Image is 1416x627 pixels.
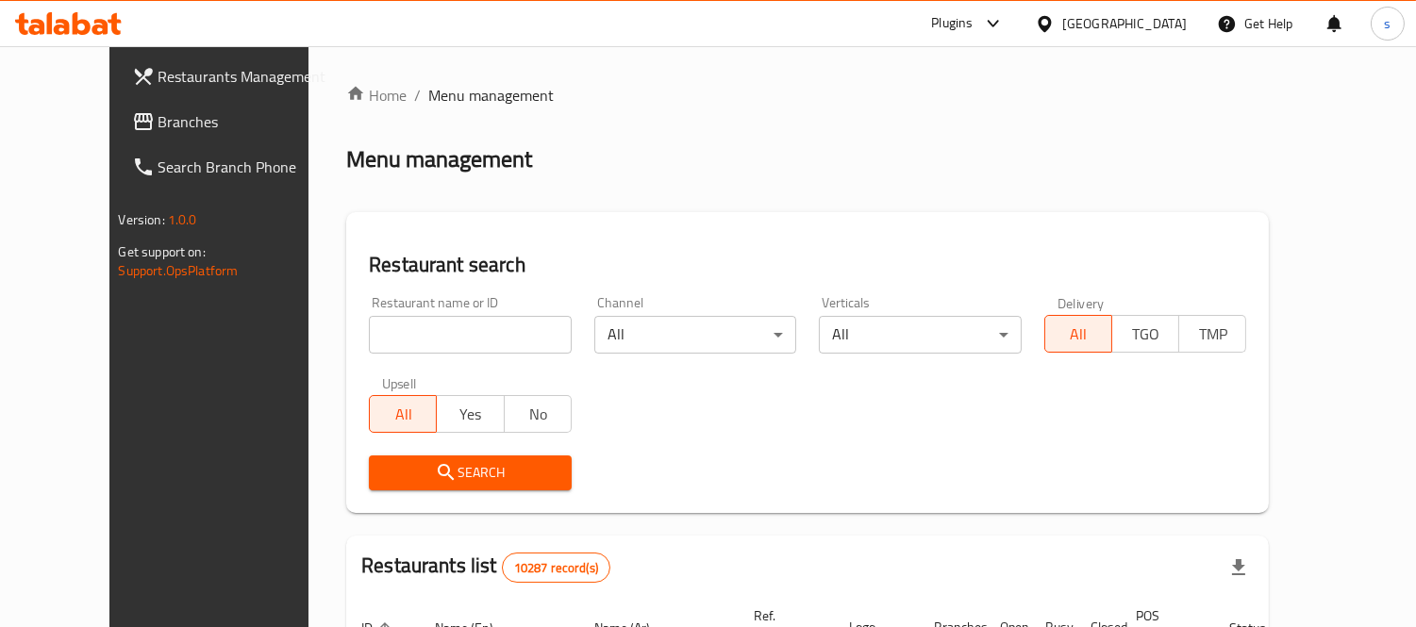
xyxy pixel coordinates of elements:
a: Search Branch Phone [117,144,346,190]
button: TMP [1178,315,1246,353]
input: Search for restaurant name or ID.. [369,316,572,354]
li: / [414,84,421,107]
span: Search [384,461,557,485]
div: All [819,316,1022,354]
h2: Restaurant search [369,251,1246,279]
span: Search Branch Phone [158,156,331,178]
span: TMP [1187,321,1239,348]
span: Restaurants Management [158,65,331,88]
span: TGO [1120,321,1172,348]
span: Menu management [428,84,554,107]
button: Search [369,455,572,490]
span: 10287 record(s) [503,559,609,577]
label: Delivery [1058,296,1105,309]
span: s [1384,13,1391,34]
a: Support.OpsPlatform [119,258,239,283]
span: Yes [444,401,496,428]
button: TGO [1111,315,1179,353]
nav: breadcrumb [346,84,1269,107]
a: Home [346,84,407,107]
span: All [1053,321,1105,348]
span: Branches [158,110,331,133]
h2: Restaurants list [361,552,610,583]
a: Restaurants Management [117,54,346,99]
label: Upsell [382,376,417,389]
div: All [594,316,797,354]
button: No [504,395,572,433]
span: All [377,401,429,428]
div: [GEOGRAPHIC_DATA] [1062,13,1187,34]
span: 1.0.0 [168,207,197,232]
div: Plugins [931,12,973,35]
span: Get support on: [119,239,206,264]
button: All [369,395,437,433]
h2: Menu management [346,144,532,174]
span: Version: [119,207,165,232]
button: Yes [436,395,504,433]
div: Export file [1216,545,1261,590]
button: All [1044,315,1112,353]
a: Branches [117,99,346,144]
span: No [512,401,564,428]
div: Total records count [502,553,610,583]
